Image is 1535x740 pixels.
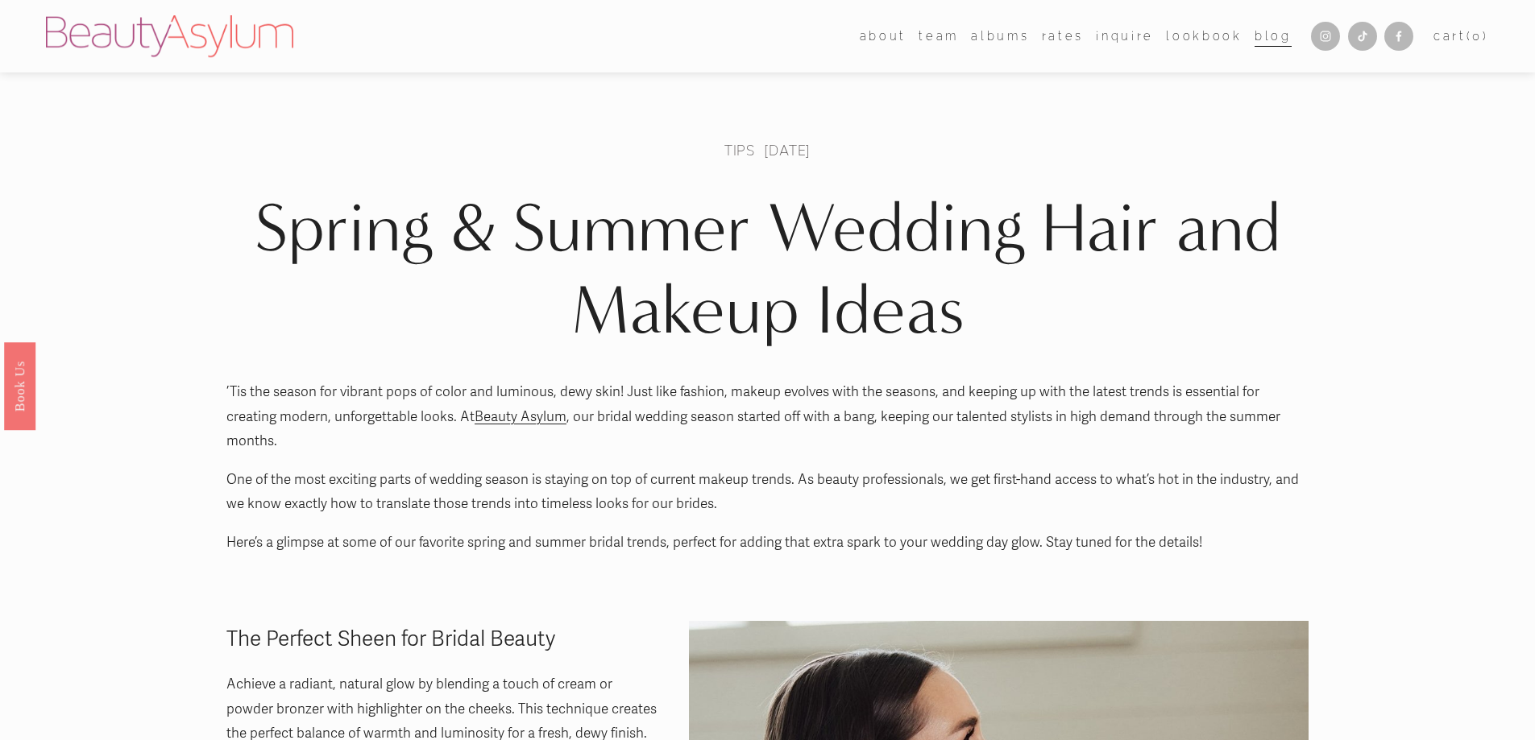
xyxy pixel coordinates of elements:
span: [DATE] [764,141,811,159]
a: Blog [1255,24,1292,48]
a: folder dropdown [860,24,906,48]
a: Facebook [1384,22,1413,51]
a: Inquire [1096,24,1154,48]
a: folder dropdown [919,24,959,48]
span: about [860,26,906,47]
span: ( ) [1467,29,1489,43]
a: Tips [724,141,755,159]
span: team [919,26,959,47]
a: Lookbook [1166,24,1242,48]
a: Instagram [1311,22,1340,51]
a: albums [971,24,1029,48]
p: The Perfect Sheen for Bridal Beauty [226,621,662,659]
a: Cart(0) [1433,26,1489,47]
img: Beauty Asylum | Bridal Hair &amp; Makeup Charlotte &amp; Atlanta [46,15,293,57]
a: Book Us [4,341,35,429]
span: 0 [1472,29,1483,43]
a: TikTok [1348,22,1377,51]
p: One of the most exciting parts of wedding season is staying on top of current makeup trends. As b... [226,468,1309,517]
h1: Spring & Summer Wedding Hair and Makeup Ideas [226,187,1309,352]
a: Beauty Asylum [475,408,566,425]
a: Rates [1042,24,1084,48]
p: ’Tis the season for vibrant pops of color and luminous, dewy skin! Just like fashion, makeup evol... [226,380,1309,454]
p: Here’s a glimpse at some of our favorite spring and summer bridal trends, perfect for adding that... [226,531,1309,556]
